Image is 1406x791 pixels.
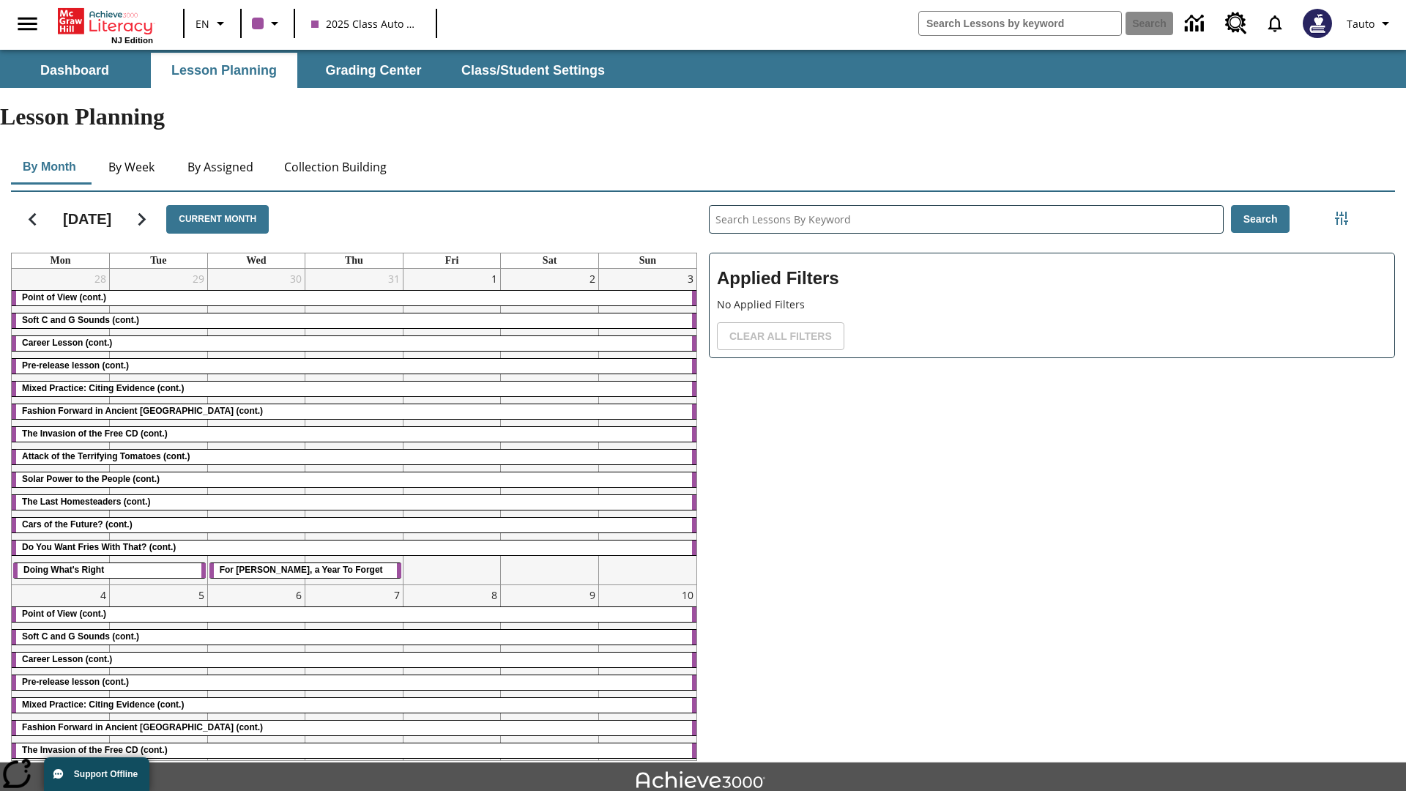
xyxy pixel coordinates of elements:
button: Open side menu [6,2,49,45]
div: Soft C and G Sounds (cont.) [12,313,696,328]
button: By Month [11,149,88,185]
h2: Applied Filters [717,261,1387,297]
a: July 28, 2025 [92,269,109,289]
button: Filters Side menu [1327,204,1356,233]
span: Do You Want Fries With That? (cont.) [22,542,176,552]
div: Mixed Practice: Citing Evidence (cont.) [12,698,696,713]
div: Mixed Practice: Citing Evidence (cont.) [12,382,696,396]
div: Fashion Forward in Ancient Rome (cont.) [12,721,696,735]
span: Fashion Forward in Ancient Rome (cont.) [22,406,263,416]
span: NJ Edition [111,36,153,45]
img: Avatar [1303,9,1332,38]
div: Home [58,5,153,45]
input: Search Lessons By Keyword [710,206,1223,233]
span: Soft C and G Sounds (cont.) [22,631,139,642]
input: search field [919,12,1121,35]
span: Cars of the Future? (cont.) [22,519,133,530]
div: The Invasion of the Free CD (cont.) [12,427,696,442]
a: Friday [442,253,462,268]
span: Career Lesson (cont.) [22,338,112,348]
a: Monday [48,253,74,268]
span: Solar Power to the People (cont.) [22,474,160,484]
div: Attack of the Terrifying Tomatoes (cont.) [12,450,696,464]
span: Fashion Forward in Ancient Rome (cont.) [22,722,263,732]
div: Cars of the Future? (cont.) [12,518,696,532]
td: August 2, 2025 [501,269,599,585]
button: Previous [14,201,51,238]
span: Support Offline [74,769,138,779]
a: Data Center [1176,4,1216,44]
span: 2025 Class Auto Grade 13 [311,16,420,31]
p: No Applied Filters [717,297,1387,312]
button: Lesson Planning [151,53,297,88]
div: The Last Homesteaders (cont.) [12,495,696,510]
button: Select a new avatar [1294,4,1341,42]
span: The Invasion of the Free CD (cont.) [22,428,168,439]
span: The Last Homesteaders (cont.) [22,497,150,507]
button: Profile/Settings [1341,10,1400,37]
a: July 30, 2025 [287,269,305,289]
button: Support Offline [44,757,149,791]
button: By Week [95,149,168,185]
a: August 1, 2025 [488,269,500,289]
div: Do You Want Fries With That? (cont.) [12,541,696,555]
button: Class color is purple. Change class color [246,10,289,37]
div: Pre-release lesson (cont.) [12,359,696,374]
span: EN [196,16,209,31]
a: August 2, 2025 [587,269,598,289]
a: Sunday [636,253,659,268]
td: July 31, 2025 [305,269,403,585]
td: July 28, 2025 [12,269,110,585]
span: Attack of the Terrifying Tomatoes (cont.) [22,451,190,461]
a: August 8, 2025 [488,585,500,605]
span: Career Lesson (cont.) [22,654,112,664]
a: August 5, 2025 [196,585,207,605]
div: Solar Power to the People (cont.) [12,472,696,487]
button: Collection Building [272,149,398,185]
div: Soft C and G Sounds (cont.) [12,630,696,645]
h2: [DATE] [63,210,111,228]
a: Wednesday [243,253,269,268]
div: Career Lesson (cont.) [12,653,696,667]
button: Search [1231,205,1290,234]
button: By Assigned [176,149,265,185]
div: Pre-release lesson (cont.) [12,675,696,690]
button: Language: EN, Select a language [189,10,236,37]
span: Tauto [1347,16,1375,31]
td: August 1, 2025 [403,269,501,585]
div: Point of View (cont.) [12,291,696,305]
div: Career Lesson (cont.) [12,336,696,351]
a: August 3, 2025 [685,269,696,289]
a: Notifications [1256,4,1294,42]
a: Resource Center, Will open in new tab [1216,4,1256,43]
div: Point of View (cont.) [12,607,696,622]
td: July 30, 2025 [207,269,305,585]
a: Saturday [540,253,559,268]
a: August 9, 2025 [587,585,598,605]
span: Pre-release lesson (cont.) [22,677,129,687]
span: For Armstrong, a Year To Forget [220,565,383,575]
span: Doing What's Right [23,565,104,575]
a: Tuesday [147,253,169,268]
div: Fashion Forward in Ancient Rome (cont.) [12,404,696,419]
td: August 3, 2025 [598,269,696,585]
button: Dashboard [1,53,148,88]
span: Mixed Practice: Citing Evidence (cont.) [22,383,184,393]
span: The Invasion of the Free CD (cont.) [22,745,168,755]
a: Home [58,7,153,36]
div: Applied Filters [709,253,1395,358]
button: Next [123,201,160,238]
a: Thursday [342,253,366,268]
a: August 10, 2025 [679,585,696,605]
span: Mixed Practice: Citing Evidence (cont.) [22,699,184,710]
button: Class/Student Settings [450,53,617,88]
button: Grading Center [300,53,447,88]
td: July 29, 2025 [110,269,208,585]
a: July 31, 2025 [385,269,403,289]
a: July 29, 2025 [190,269,207,289]
a: August 7, 2025 [391,585,403,605]
div: Search [697,186,1395,761]
button: Current Month [166,205,269,234]
a: August 4, 2025 [97,585,109,605]
div: The Invasion of the Free CD (cont.) [12,743,696,758]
